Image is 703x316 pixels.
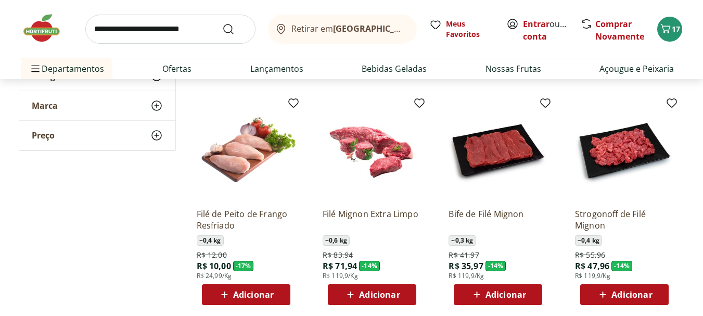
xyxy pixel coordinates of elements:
[599,62,674,75] a: Açougue e Peixaria
[197,250,227,260] span: R$ 12,00
[449,260,483,272] span: R$ 35,97
[485,62,541,75] a: Nossas Frutas
[657,17,682,42] button: Carrinho
[197,260,231,272] span: R$ 10,00
[523,18,549,30] a: Entrar
[485,261,506,271] span: - 14 %
[29,56,42,81] button: Menu
[362,62,427,75] a: Bebidas Geladas
[32,130,55,141] span: Preço
[323,208,421,231] a: Filé Mignon Extra Limpo
[523,18,569,43] span: ou
[197,208,296,231] a: Filé de Peito de Frango Resfriado
[197,101,296,200] img: Filé de Peito de Frango Resfriado
[446,19,494,40] span: Meus Favoritos
[575,101,674,200] img: Strogonoff de Filé Mignon
[85,15,255,44] input: search
[449,272,484,280] span: R$ 119,9/Kg
[449,235,476,246] span: ~ 0,3 kg
[233,261,254,271] span: - 17 %
[359,290,400,299] span: Adicionar
[575,272,610,280] span: R$ 119,9/Kg
[672,24,680,34] span: 17
[268,15,417,44] button: Retirar em[GEOGRAPHIC_DATA]/[GEOGRAPHIC_DATA]
[429,19,494,40] a: Meus Favoritos
[359,261,380,271] span: - 14 %
[29,56,104,81] span: Departamentos
[323,260,357,272] span: R$ 71,94
[333,23,508,34] b: [GEOGRAPHIC_DATA]/[GEOGRAPHIC_DATA]
[323,272,358,280] span: R$ 119,9/Kg
[449,250,479,260] span: R$ 41,97
[323,101,421,200] img: Filé Mignon Extra Limpo
[449,101,547,200] img: Bife de Filé Mignon
[202,284,290,305] button: Adicionar
[162,62,191,75] a: Ofertas
[323,250,353,260] span: R$ 83,94
[611,290,652,299] span: Adicionar
[595,18,644,42] a: Comprar Novamente
[575,208,674,231] a: Strogonoff de Filé Mignon
[19,91,175,120] button: Marca
[32,100,58,111] span: Marca
[580,284,669,305] button: Adicionar
[291,24,406,33] span: Retirar em
[449,208,547,231] a: Bife de Filé Mignon
[222,23,247,35] button: Submit Search
[611,261,632,271] span: - 14 %
[19,121,175,150] button: Preço
[575,235,602,246] span: ~ 0,4 kg
[233,290,274,299] span: Adicionar
[523,18,580,42] a: Criar conta
[323,235,350,246] span: ~ 0,6 kg
[575,260,609,272] span: R$ 47,96
[250,62,303,75] a: Lançamentos
[197,272,232,280] span: R$ 24,99/Kg
[485,290,526,299] span: Adicionar
[328,284,416,305] button: Adicionar
[575,250,605,260] span: R$ 55,96
[454,284,542,305] button: Adicionar
[21,12,73,44] img: Hortifruti
[197,235,224,246] span: ~ 0,4 kg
